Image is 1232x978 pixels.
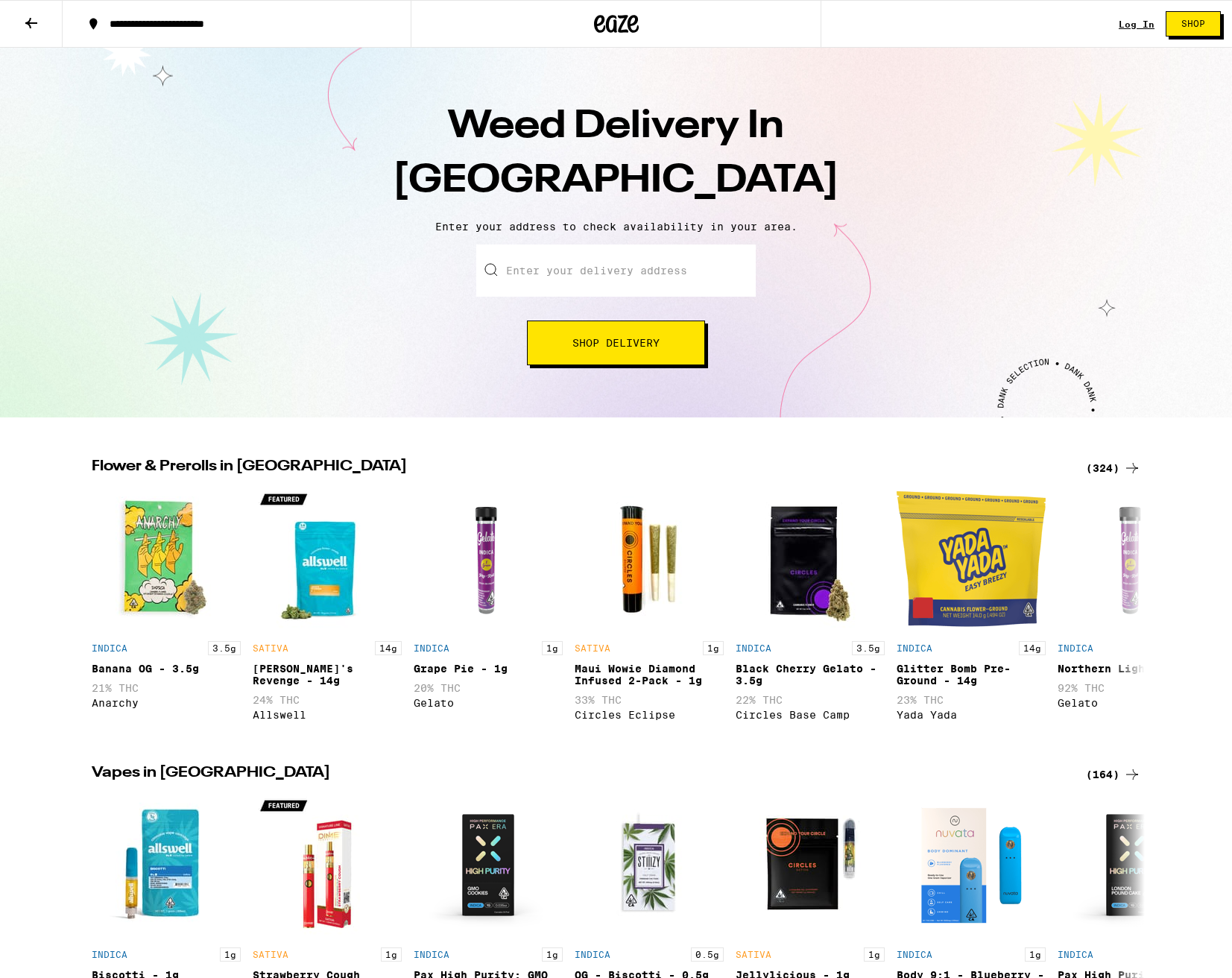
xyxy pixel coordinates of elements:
[414,791,563,940] img: PAX - Pax High Purity: GMO Cookies - 1g
[253,709,402,721] div: Allswell
[897,791,1046,940] img: Nuvata (CA) - Body 9:1 - Blueberry - 1g
[542,947,563,962] p: 1g
[253,663,402,687] div: [PERSON_NAME]'s Revenge - 14g
[92,459,1068,477] h2: Flower & Prerolls in [GEOGRAPHIC_DATA]
[15,221,1217,233] p: Enter your address to check availability in your area.
[736,643,771,653] p: INDICA
[575,643,610,653] p: SATIVA
[897,663,1046,687] div: Glitter Bomb Pre-Ground - 14g
[253,485,402,728] div: Open page for Jack's Revenge - 14g from Allswell
[575,485,724,634] img: Circles Eclipse - Maui Wowie Diamond Infused 2-Pack - 1g
[1019,641,1046,655] p: 14g
[575,950,610,959] p: INDICA
[736,709,885,721] div: Circles Base Camp
[736,485,885,728] div: Open page for Black Cherry Gelato - 3.5g from Circles Base Camp
[414,682,563,694] p: 20% THC
[92,663,241,675] div: Banana OG - 3.5g
[852,641,885,655] p: 3.5g
[575,791,724,940] img: STIIIZY - OG - Biscotti - 0.5g
[1058,663,1207,675] div: Northern Lights - 1g
[253,694,402,706] p: 24% THC
[1058,682,1207,694] p: 92% THC
[542,641,563,655] p: 1g
[1166,11,1221,37] button: Shop
[92,697,241,709] div: Anarchy
[575,694,724,706] p: 33% THC
[393,162,839,201] span: [GEOGRAPHIC_DATA]
[253,950,288,959] p: SATIVA
[414,485,563,634] img: Gelato - Grape Pie - 1g
[92,950,127,959] p: INDICA
[736,694,885,706] p: 22% THC
[253,791,402,940] img: DIME - Strawberry Cough Signature AIO - 1g
[897,485,1046,728] div: Open page for Glitter Bomb Pre-Ground - 14g from Yada Yada
[1058,485,1207,728] div: Open page for Northern Lights - 1g from Gelato
[253,643,288,653] p: SATIVA
[897,485,1046,634] img: Yada Yada - Glitter Bomb Pre-Ground - 14g
[1058,697,1207,709] div: Gelato
[736,485,885,634] img: Circles Base Camp - Black Cherry Gelato - 3.5g
[1058,485,1207,634] img: Gelato - Northern Lights - 1g
[92,766,1068,783] h2: Vapes in [GEOGRAPHIC_DATA]
[575,663,724,687] div: Maui Wowie Diamond Infused 2-Pack - 1g
[736,950,771,959] p: SATIVA
[92,682,241,694] p: 21% THC
[1181,19,1205,28] span: Shop
[476,245,756,297] input: Enter your delivery address
[381,947,402,962] p: 1g
[691,947,724,962] p: 0.5g
[414,697,563,709] div: Gelato
[736,791,885,940] img: Circles Base Camp - Jellylicious - 1g
[414,950,449,959] p: INDICA
[1119,19,1154,29] a: Log In
[897,694,1046,706] p: 23% THC
[1058,950,1093,959] p: INDICA
[736,663,885,687] div: Black Cherry Gelato - 3.5g
[414,643,449,653] p: INDICA
[1086,766,1141,783] a: (164)
[527,321,705,365] button: Shop Delivery
[897,709,1046,721] div: Yada Yada
[1025,947,1046,962] p: 1g
[356,100,877,209] h1: Weed Delivery In
[1058,643,1093,653] p: INDICA
[414,485,563,728] div: Open page for Grape Pie - 1g from Gelato
[575,485,724,728] div: Open page for Maui Wowie Diamond Infused 2-Pack - 1g from Circles Eclipse
[414,663,563,675] div: Grape Pie - 1g
[253,485,402,634] img: Allswell - Jack's Revenge - 14g
[1154,11,1232,37] a: Shop
[92,485,241,728] div: Open page for Banana OG - 3.5g from Anarchy
[572,338,660,348] span: Shop Delivery
[897,950,932,959] p: INDICA
[375,641,402,655] p: 14g
[1058,791,1207,940] img: PAX - Pax High Purity: London Pound Cake - 1g
[92,791,241,940] img: Allswell - Biscotti - 1g
[897,643,932,653] p: INDICA
[208,641,241,655] p: 3.5g
[575,709,724,721] div: Circles Eclipse
[220,947,241,962] p: 1g
[92,643,127,653] p: INDICA
[92,485,241,634] img: Anarchy - Banana OG - 3.5g
[703,641,724,655] p: 1g
[1086,459,1141,477] a: (324)
[864,947,885,962] p: 1g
